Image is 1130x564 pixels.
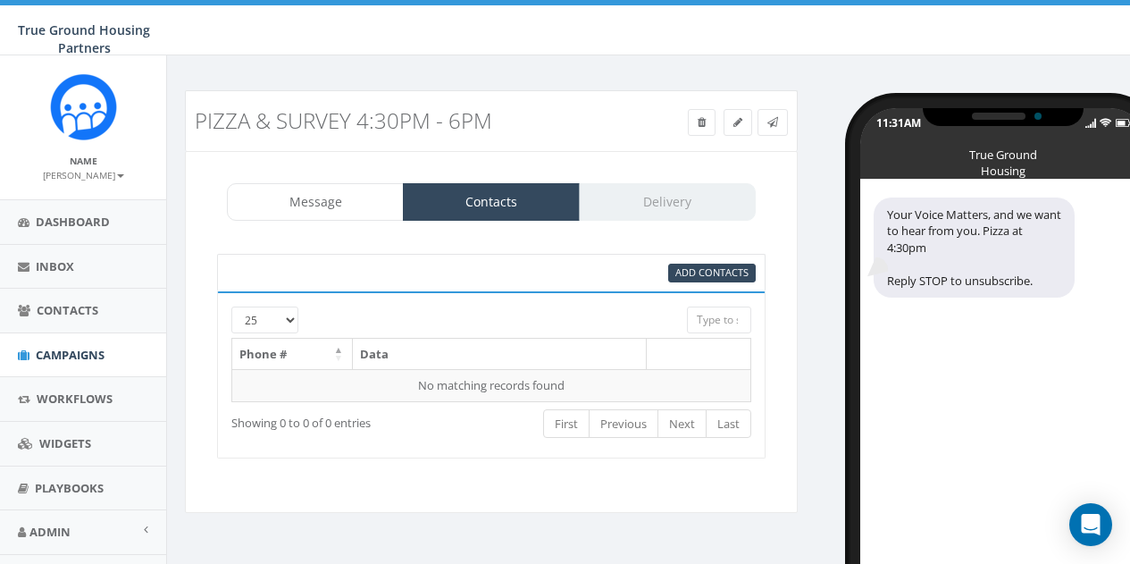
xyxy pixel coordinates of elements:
[36,214,110,230] span: Dashboard
[958,147,1048,156] div: True Ground Housing Partners
[543,409,590,439] a: First
[767,114,778,130] span: Send Test Message
[1069,503,1112,546] div: Open Intercom Messenger
[43,169,124,181] small: [PERSON_NAME]
[18,21,150,56] span: True Ground Housing Partners
[675,265,749,279] span: CSV files only
[668,264,756,282] a: Add Contacts
[589,409,658,439] a: Previous
[733,114,742,130] span: Edit Campaign
[403,183,580,221] a: Contacts
[37,302,98,318] span: Contacts
[353,339,647,370] th: Data
[36,258,74,274] span: Inbox
[43,166,124,182] a: [PERSON_NAME]
[232,369,751,401] td: No matching records found
[35,480,104,496] span: Playbooks
[675,265,749,279] span: Add Contacts
[698,114,706,130] span: Delete Campaign
[706,409,751,439] a: Last
[70,155,97,167] small: Name
[50,73,117,140] img: Rally_Corp_Logo_1.png
[874,198,1075,299] div: Your Voice Matters, and we want to hear from you. Pizza at 4:30pm Reply STOP to unsubscribe.
[37,391,113,407] span: Workflows
[876,115,921,130] div: 11:31AM
[231,408,432,432] div: Showing 0 to 0 of 0 entries
[36,347,105,363] span: Campaigns
[687,307,751,333] input: Type to search
[29,524,71,540] span: Admin
[232,339,353,370] th: Phone #: activate to sort column descending
[657,409,707,439] a: Next
[195,109,633,132] h3: Pizza & Survey 4:30pm - 6pm
[227,183,404,221] a: Message
[39,435,91,451] span: Widgets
